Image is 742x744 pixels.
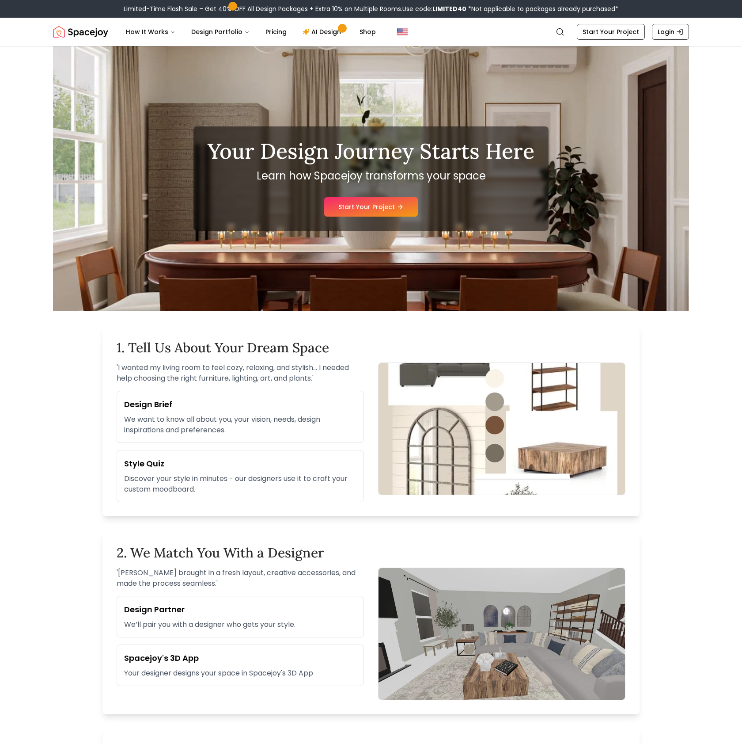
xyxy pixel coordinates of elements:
p: Discover your style in minutes - our designers use it to craft your custom moodboard. [124,473,356,495]
h2: 1. Tell Us About Your Dream Space [117,340,625,355]
p: Learn how Spacejoy transforms your space [208,169,534,183]
a: Start Your Project [577,24,645,40]
a: AI Design [295,23,351,41]
h2: 2. We Match You With a Designer [117,545,625,561]
a: Spacejoy [53,23,108,41]
h3: Design Partner [124,603,356,616]
img: Design brief form [378,362,625,495]
h3: Spacejoy's 3D App [124,652,356,664]
a: Shop [352,23,383,41]
p: Your designer designs your space in Spacejoy's 3D App [124,668,356,679]
span: *Not applicable to packages already purchased* [466,4,618,13]
h3: Design Brief [124,398,356,411]
button: Design Portfolio [184,23,257,41]
p: We’ll pair you with a designer who gets your style. [124,619,356,630]
button: How It Works [119,23,182,41]
img: Spacejoy Logo [53,23,108,41]
nav: Global [53,18,689,46]
div: Limited-Time Flash Sale – Get 40% OFF All Design Packages + Extra 10% on Multiple Rooms. [124,4,618,13]
p: ' [PERSON_NAME] brought in a fresh layout, creative accessories, and made the process seamless. ' [117,568,364,589]
a: Login [652,24,689,40]
h3: Style Quiz [124,458,356,470]
nav: Main [119,23,383,41]
img: United States [397,27,408,37]
p: We want to know all about you, your vision, needs, design inspirations and preferences. [124,414,356,435]
a: Pricing [258,23,294,41]
img: 3D App Design [378,568,625,700]
h1: Your Design Journey Starts Here [208,141,534,162]
span: Use code: [402,4,466,13]
b: LIMITED40 [432,4,466,13]
a: Start Your Project [324,197,418,217]
p: ' I wanted my living room to feel cozy, relaxing, and stylish... I needed help choosing the right... [117,362,364,384]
